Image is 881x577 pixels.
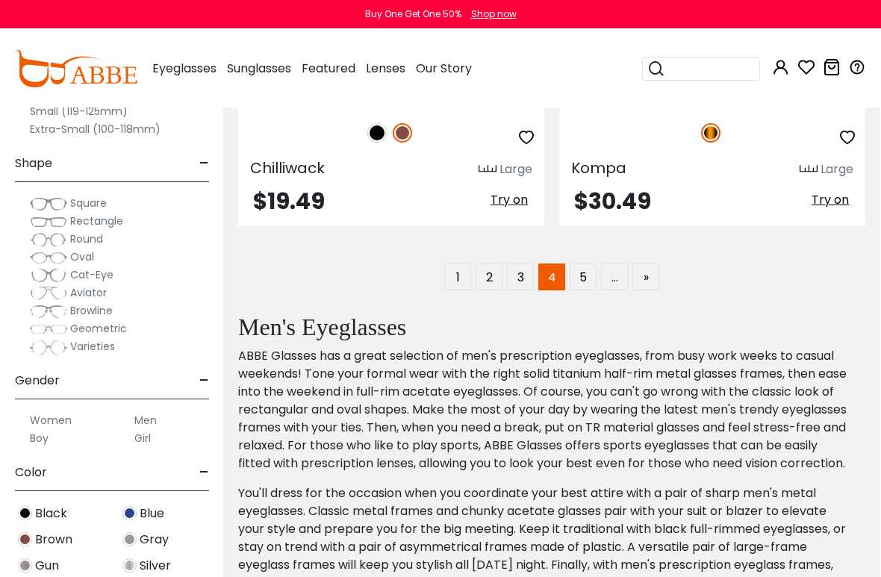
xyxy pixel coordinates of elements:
img: Silver [122,558,137,573]
label: Women [30,411,72,429]
label: Small (119-125mm) [30,102,128,120]
span: Our Story [416,60,472,77]
div: Buy One Get One 50% [365,7,461,21]
span: Black [35,505,67,523]
img: size ruler [800,164,818,175]
span: Gray [140,531,169,549]
a: 1 [444,263,471,290]
img: Geometric.png [30,322,67,337]
span: Try on [491,191,528,208]
span: $30.49 [574,185,651,217]
span: Color [15,455,47,490]
a: » [632,263,659,290]
span: Blue [140,505,164,523]
span: Aviator [70,285,107,300]
img: Black [18,506,32,520]
a: 2 [476,263,502,290]
span: Try on [812,191,849,208]
span: Rectangle [70,213,123,228]
button: Try on [486,190,532,210]
div: Large [821,160,853,178]
img: Blue [122,506,137,520]
label: Extra-Small (100-118mm) [30,120,161,138]
a: 3 [507,263,534,290]
p: ABBE Glasses has a great selection of men's prescription eyeglasses, from busy work weeks to casu... [238,347,850,472]
a: Shop now [464,7,517,20]
span: - [199,146,209,181]
div: Large [499,160,532,178]
span: - [199,363,209,399]
label: Men [134,411,157,429]
img: Gray [122,532,137,546]
span: Featured [302,60,355,77]
span: $19.49 [253,185,325,217]
span: Chilliwack [250,157,325,178]
span: Kompa [571,157,626,178]
span: 4 [538,263,565,290]
img: size ruler [479,164,496,175]
span: Square [70,196,107,210]
img: Gun [18,558,32,573]
span: Cat-Eye [70,267,113,282]
div: Shop now [471,7,517,21]
span: Sunglasses [227,60,291,77]
button: Try on [807,190,853,210]
span: … [601,263,628,290]
img: Tortoise [701,123,720,143]
img: Brown [393,123,412,143]
span: Gender [15,363,60,399]
span: Varieties [70,339,115,354]
img: Cat-Eye.png [30,268,67,283]
span: Eyeglasses [152,60,217,77]
img: Rectangle.png [30,214,67,229]
img: Brown [18,532,32,546]
span: Round [70,231,103,246]
span: Silver [140,557,171,575]
label: Boy [30,429,49,447]
span: Oval [70,249,94,264]
h2: Men's Eyeglasses [238,313,850,341]
img: Varieties.png [30,340,67,355]
a: 5 [570,263,597,290]
img: abbeglasses.com [15,50,137,87]
span: Shape [15,146,52,181]
img: Aviator.png [30,286,67,301]
span: Browline [70,303,113,318]
img: Square.png [30,196,67,211]
span: Lenses [366,60,405,77]
img: Browline.png [30,304,67,319]
span: Brown [35,531,72,549]
img: Black [367,123,387,143]
span: - [199,455,209,490]
img: Oval.png [30,250,67,265]
img: Round.png [30,232,67,247]
label: Girl [134,429,151,447]
span: Geometric [70,321,127,336]
span: Gun [35,557,59,575]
